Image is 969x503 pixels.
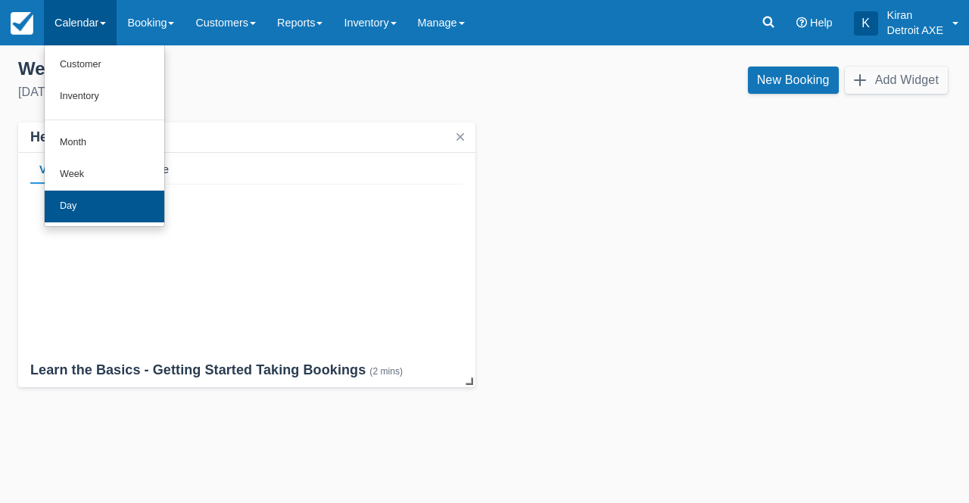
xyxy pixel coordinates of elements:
p: Detroit AXE [887,23,943,38]
a: Inventory [45,81,164,113]
div: Video [30,153,78,185]
a: Customer [45,49,164,81]
div: [DATE] [18,83,472,101]
a: Week [45,159,164,191]
div: Learn the Basics - Getting Started Taking Bookings [30,362,463,380]
img: checkfront-main-nav-mini-logo.png [11,12,33,35]
div: Helpdesk [30,129,92,146]
i: Help [796,17,807,28]
a: Day [45,191,164,222]
div: Welcome , Kiran ! [18,57,472,80]
ul: Calendar [44,45,165,227]
a: New Booking [748,67,839,94]
p: Kiran [887,8,943,23]
a: Month [45,127,164,159]
div: (2 mins) [369,366,403,377]
span: Help [810,17,833,29]
button: Add Widget [845,67,948,94]
div: K [854,11,878,36]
